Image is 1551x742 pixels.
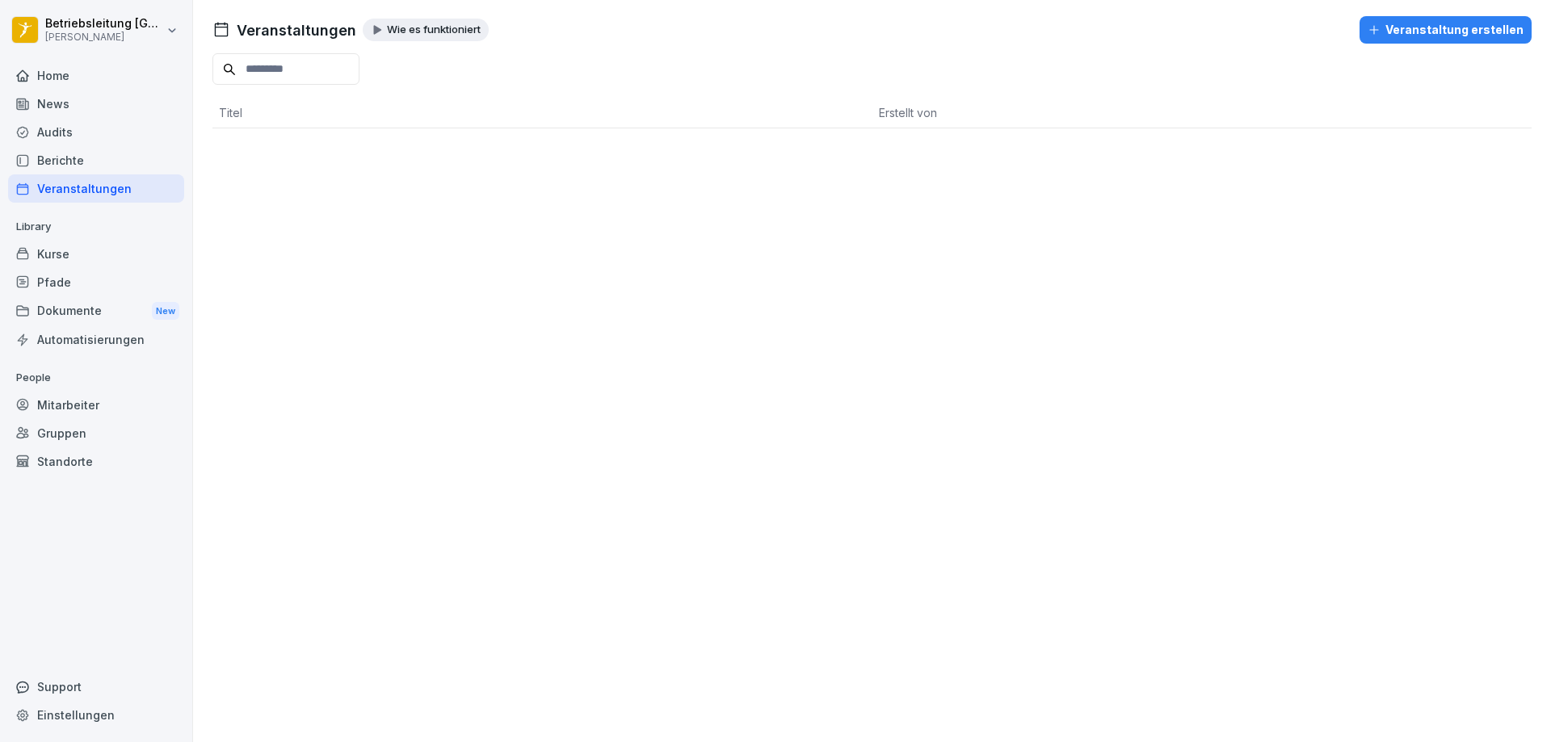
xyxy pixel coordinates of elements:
p: People [8,365,184,391]
button: Veranstaltung erstellen [1360,16,1532,44]
div: Support [8,673,184,701]
div: Dokumente [8,296,184,326]
a: Gruppen [8,419,184,447]
span: Titel [219,106,242,119]
a: Berichte [8,146,184,174]
div: New [152,302,179,321]
a: Mitarbeiter [8,391,184,419]
a: Kurse [8,240,184,268]
h1: Veranstaltungen [237,19,356,41]
a: Audits [8,118,184,146]
p: [PERSON_NAME] [45,31,163,43]
a: Pfade [8,268,184,296]
a: DokumenteNew [8,296,184,326]
div: Veranstaltung erstellen [1368,21,1524,39]
a: Automatisierungen [8,325,184,354]
a: Standorte [8,447,184,476]
p: Betriebsleitung [GEOGRAPHIC_DATA] [45,17,163,31]
p: Library [8,214,184,240]
p: Wie es funktioniert [387,23,481,36]
a: News [8,90,184,118]
a: Einstellungen [8,701,184,729]
a: Veranstaltungen [8,174,184,203]
span: Erstellt von [879,106,937,119]
a: Home [8,61,184,90]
